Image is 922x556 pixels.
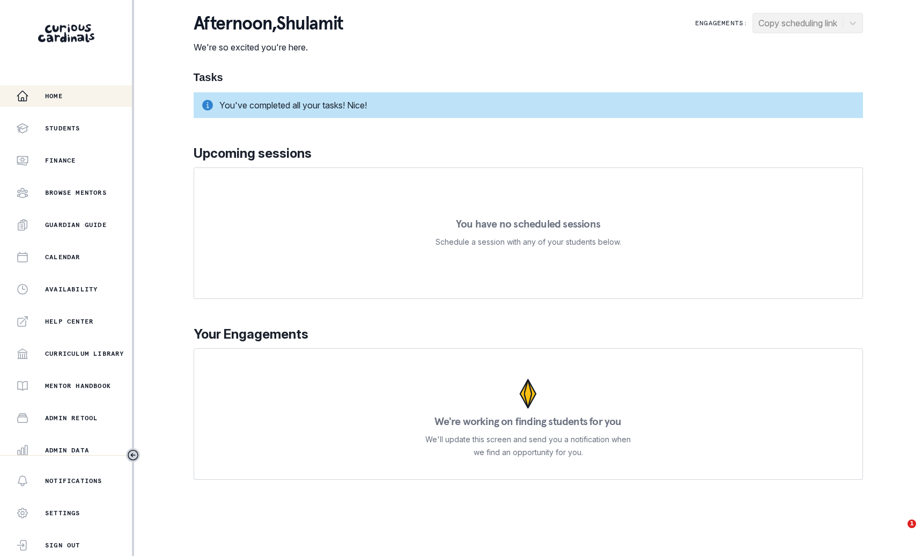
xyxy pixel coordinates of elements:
p: Engagements: [695,19,748,27]
p: Admin Retool [45,414,98,422]
p: Help Center [45,317,93,326]
p: Availability [45,285,98,294]
p: Curriculum Library [45,349,124,358]
p: Students [45,124,80,133]
p: Guardian Guide [45,221,107,229]
p: afternoon , Shulamit [194,13,344,34]
p: Finance [45,156,76,165]
p: Notifications [45,477,102,485]
p: Schedule a session with any of your students below. [436,236,621,248]
iframe: Intercom live chat [886,520,911,545]
p: Your Engagements [194,325,863,344]
p: You have no scheduled sessions [456,218,600,229]
p: We're so excited you're here. [194,41,344,54]
p: Admin Data [45,446,89,455]
p: We'll update this screen and send you a notification when we find an opportunity for you. [425,433,631,459]
p: Settings [45,509,80,517]
p: We're working on finding students for you [434,416,621,427]
h1: Tasks [194,71,863,84]
p: Calendar [45,253,80,261]
p: Home [45,92,63,100]
p: Mentor Handbook [45,382,111,390]
span: 1 [908,520,916,528]
img: Curious Cardinals Logo [38,24,94,42]
div: You've completed all your tasks! Nice! [194,92,863,118]
p: Upcoming sessions [194,144,863,163]
button: Toggle sidebar [126,448,140,462]
p: Sign Out [45,541,80,550]
p: Browse Mentors [45,188,107,197]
